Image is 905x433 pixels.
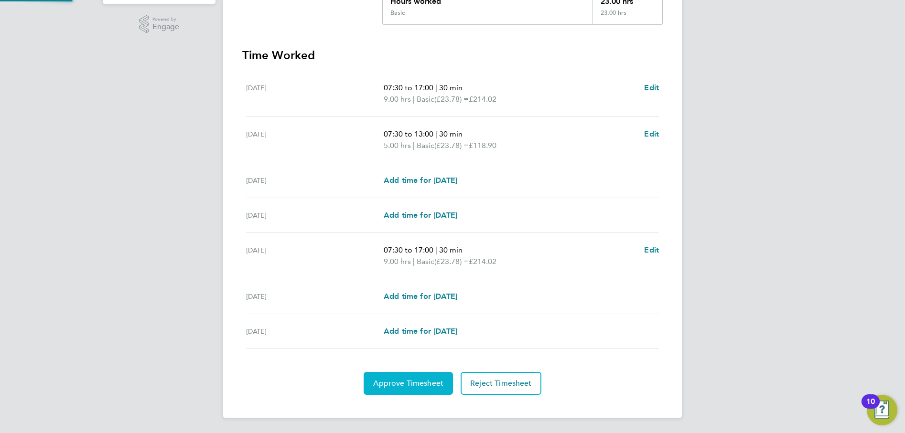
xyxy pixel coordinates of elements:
div: [DATE] [246,244,384,267]
span: 5.00 hrs [384,141,411,150]
div: 23.00 hrs [593,9,662,24]
div: [DATE] [246,128,384,151]
a: Edit [644,244,659,256]
span: | [435,129,437,138]
a: Add time for [DATE] [384,210,457,221]
button: Open Resource Center, 10 new notifications [867,395,897,425]
div: 10 [866,401,875,414]
span: | [413,257,415,266]
span: £118.90 [469,141,496,150]
div: [DATE] [246,175,384,186]
span: 30 min [439,83,463,92]
span: 9.00 hrs [384,257,411,266]
span: | [413,95,415,104]
span: (£23.78) = [434,257,469,266]
span: Edit [644,129,659,138]
a: Powered byEngage [139,15,180,33]
div: [DATE] [246,326,384,337]
a: Add time for [DATE] [384,326,457,337]
span: (£23.78) = [434,141,469,150]
a: Add time for [DATE] [384,291,457,302]
span: | [435,245,437,254]
button: Approve Timesheet [364,372,453,395]
span: Powered by [152,15,179,23]
h3: Time Worked [242,48,663,63]
button: Reject Timesheet [461,372,541,395]
span: Approve Timesheet [373,379,443,388]
span: (£23.78) = [434,95,469,104]
a: Add time for [DATE] [384,175,457,186]
span: 9.00 hrs [384,95,411,104]
span: Basic [417,256,434,267]
span: Basic [417,94,434,105]
span: Reject Timesheet [470,379,532,388]
span: £214.02 [469,257,496,266]
div: [DATE] [246,82,384,105]
span: Add time for [DATE] [384,211,457,220]
span: 30 min [439,129,463,138]
div: Basic [390,9,405,17]
span: Add time for [DATE] [384,327,457,336]
span: 30 min [439,245,463,254]
span: Add time for [DATE] [384,292,457,301]
div: [DATE] [246,210,384,221]
span: Basic [417,140,434,151]
a: Edit [644,128,659,140]
span: Edit [644,83,659,92]
span: 07:30 to 13:00 [384,129,433,138]
a: Edit [644,82,659,94]
span: £214.02 [469,95,496,104]
span: | [413,141,415,150]
span: Add time for [DATE] [384,176,457,185]
span: 07:30 to 17:00 [384,245,433,254]
span: 07:30 to 17:00 [384,83,433,92]
span: Edit [644,245,659,254]
span: Engage [152,23,179,31]
div: [DATE] [246,291,384,302]
span: | [435,83,437,92]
